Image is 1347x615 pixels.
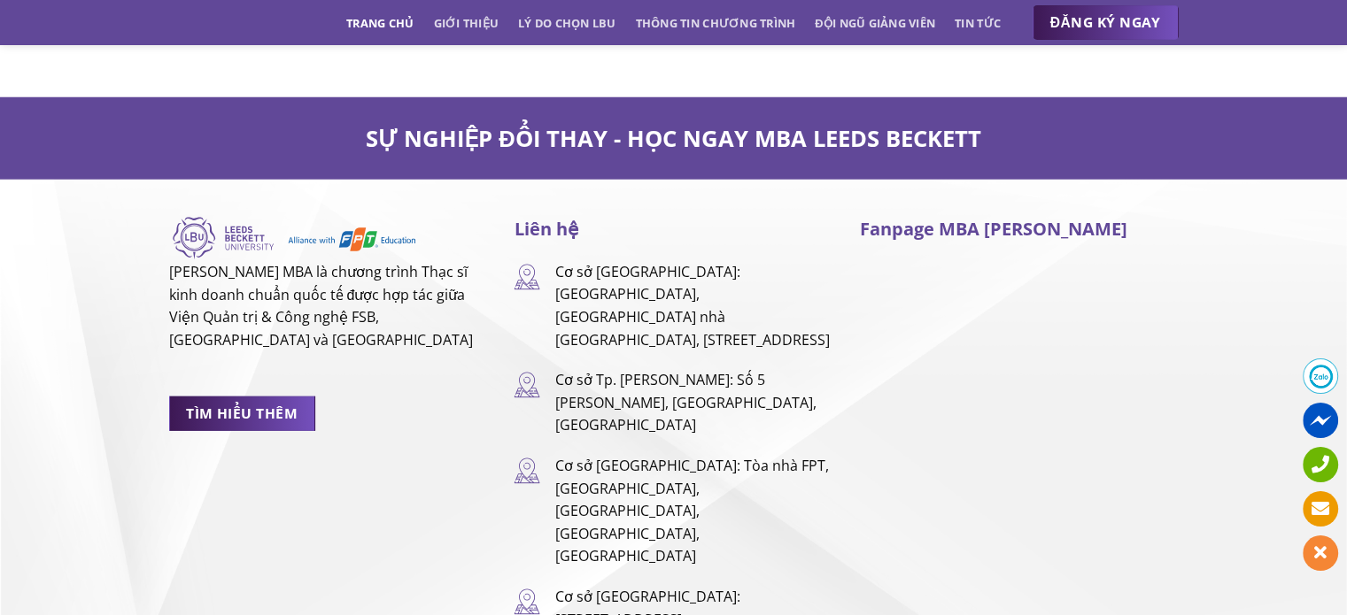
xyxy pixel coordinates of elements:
h3: Fanpage MBA [PERSON_NAME] [859,215,1178,243]
a: Lý do chọn LBU [518,7,616,39]
a: Trang chủ [346,7,414,39]
h3: Liên hệ [514,215,832,243]
a: Thông tin chương trình [636,7,796,39]
p: [PERSON_NAME] MBA là chương trình Thạc sĩ kinh doanh chuẩn quốc tế được hợp tác giữa Viện Quản tr... [169,261,488,351]
span: TÌM HIỂU THÊM [186,403,298,425]
img: Logo-LBU-FSB.svg [169,215,417,261]
p: Cơ sở Tp. [PERSON_NAME]: Số 5 [PERSON_NAME], [GEOGRAPHIC_DATA], [GEOGRAPHIC_DATA] [554,369,832,437]
h2: SỰ NGHIỆP ĐỔI THAY - HỌC NGAY MBA LEEDS BECKETT [169,124,1179,153]
a: ĐĂNG KÝ NGAY [1033,5,1179,41]
p: Cơ sở [GEOGRAPHIC_DATA]: Tòa nhà FPT, [GEOGRAPHIC_DATA], [GEOGRAPHIC_DATA], [GEOGRAPHIC_DATA], [G... [554,455,832,568]
p: Cơ sở [GEOGRAPHIC_DATA]: [GEOGRAPHIC_DATA], [GEOGRAPHIC_DATA] nhà [GEOGRAPHIC_DATA], [STREET_ADDR... [554,261,832,351]
span: ĐĂNG KÝ NGAY [1050,12,1161,34]
a: Giới thiệu [433,7,499,39]
a: TÌM HIỂU THÊM [169,396,315,431]
a: Tin tức [955,7,1001,39]
a: Đội ngũ giảng viên [815,7,935,39]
